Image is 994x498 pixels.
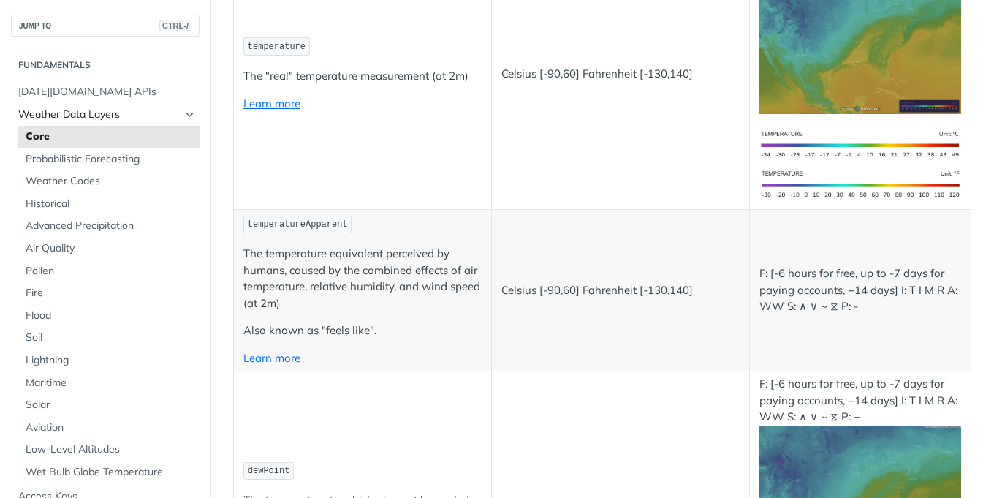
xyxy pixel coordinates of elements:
span: Expand image [759,478,961,491]
span: temperatureApparent [248,219,348,230]
span: Fire [26,286,196,301]
span: CTRL-/ [159,20,191,31]
a: Advanced Precipitation [18,215,200,237]
a: Pollen [18,260,200,282]
a: Learn more [243,97,300,110]
a: Solar [18,394,200,416]
span: Core [26,129,196,144]
span: Weather Codes [26,174,196,189]
a: Aviation [18,417,200,439]
button: Hide subpages for Weather Data Layers [184,109,196,121]
span: temperature [248,42,306,52]
a: Weather Codes [18,170,200,192]
span: Advanced Precipitation [26,219,196,233]
a: Soil [18,327,200,349]
a: Flood [18,305,200,327]
a: [DATE][DOMAIN_NAME] APIs [11,81,200,103]
span: Expand image [759,45,961,59]
a: Low-Level Altitudes [18,439,200,461]
span: Solar [26,398,196,412]
span: Lightning [26,353,196,368]
p: The temperature equivalent perceived by humans, caused by the combined effects of air temperature... [243,246,482,312]
span: Weather Data Layers [18,107,181,122]
span: Expand image [759,137,961,151]
span: dewPoint [248,466,290,476]
p: Celsius [-90,60] Fahrenheit [-130,140] [501,282,740,299]
a: Probabilistic Forecasting [18,148,200,170]
span: Expand image [759,176,961,190]
a: Fire [18,282,200,304]
span: [DATE][DOMAIN_NAME] APIs [18,85,196,99]
p: Also known as "feels like". [243,322,482,339]
span: Historical [26,197,196,211]
p: F: [-6 hours for free, up to -7 days for paying accounts, +14 days] I: T I M R A: WW S: ∧ ∨ ~ ⧖ P: - [759,265,961,315]
span: Pollen [26,264,196,279]
a: Lightning [18,350,200,371]
span: Soil [26,331,196,345]
p: The "real" temperature measurement (at 2m) [243,68,482,85]
span: Low-Level Altitudes [26,442,196,457]
a: Core [18,126,200,148]
a: Learn more [243,351,300,365]
a: Weather Data LayersHide subpages for Weather Data Layers [11,104,200,126]
span: Air Quality [26,241,196,256]
span: Wet Bulb Globe Temperature [26,465,196,480]
a: Maritime [18,372,200,394]
span: Aviation [26,420,196,435]
a: Air Quality [18,238,200,260]
h2: Fundamentals [11,59,200,72]
p: Celsius [-90,60] Fahrenheit [-130,140] [501,66,740,83]
span: Maritime [26,376,196,391]
a: Wet Bulb Globe Temperature [18,461,200,483]
a: Historical [18,193,200,215]
span: Flood [26,309,196,323]
button: JUMP TOCTRL-/ [11,15,200,37]
span: Probabilistic Forecasting [26,152,196,167]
